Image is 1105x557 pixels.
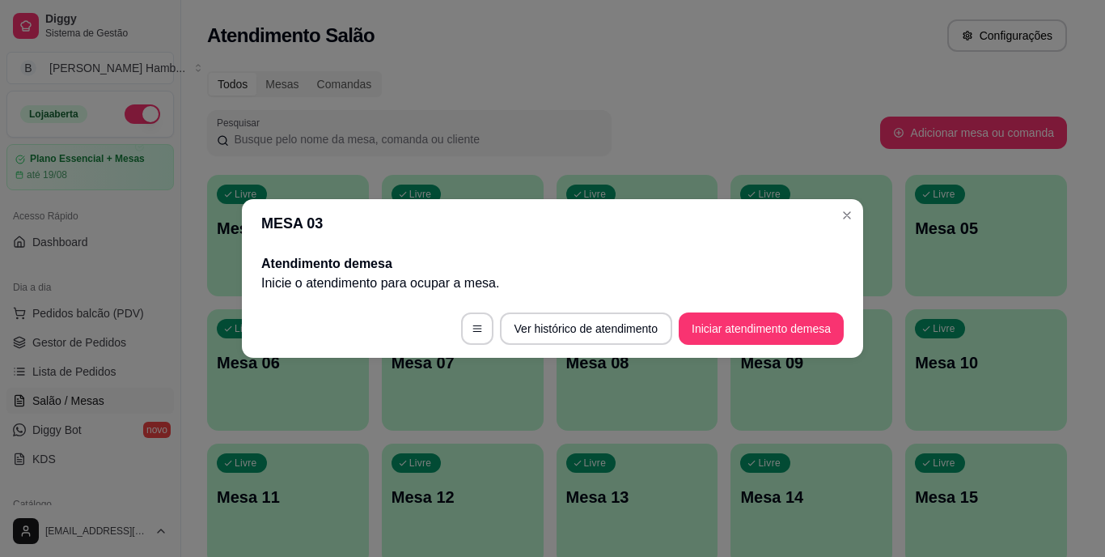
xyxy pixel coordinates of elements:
p: Inicie o atendimento para ocupar a mesa . [261,274,844,293]
button: Ver histórico de atendimento [500,313,672,345]
button: Close [834,202,860,228]
h2: Atendimento de mesa [261,254,844,274]
header: MESA 03 [242,199,863,248]
button: Iniciar atendimento demesa [679,313,844,345]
